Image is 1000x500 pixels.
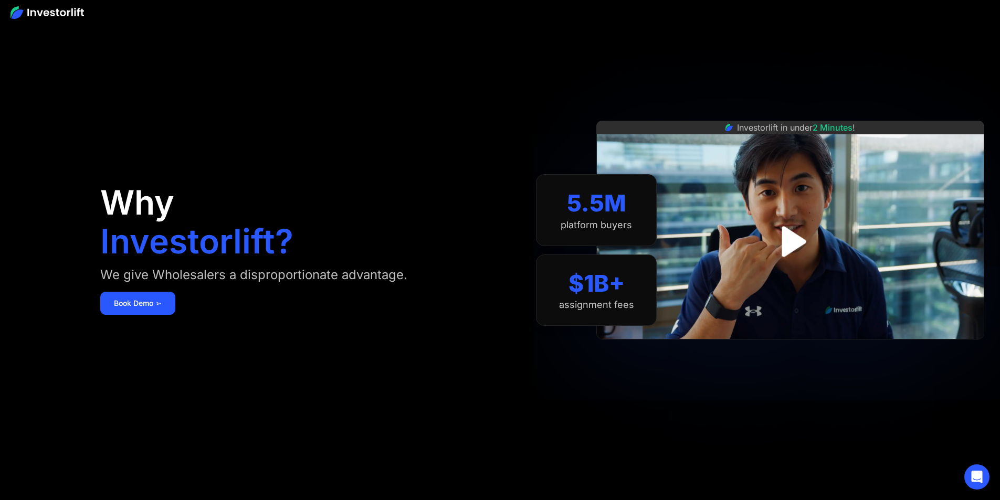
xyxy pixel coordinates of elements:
[559,299,634,311] div: assignment fees
[100,186,174,219] h1: Why
[561,219,632,231] div: platform buyers
[100,292,175,315] a: Book Demo ➢
[737,121,855,134] div: Investorlift in under !
[712,345,869,357] iframe: Customer reviews powered by Trustpilot
[567,189,626,217] div: 5.5M
[964,464,990,490] div: Open Intercom Messenger
[100,267,407,283] div: We give Wholesalers a disproportionate advantage.
[767,218,814,265] a: open lightbox
[813,122,852,133] span: 2 Minutes
[100,225,293,258] h1: Investorlift?
[569,270,625,297] div: $1B+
